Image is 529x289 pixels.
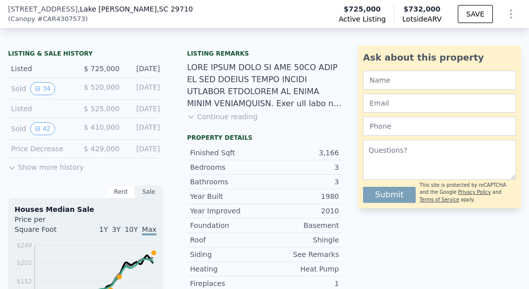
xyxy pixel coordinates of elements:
input: Phone [363,117,516,136]
div: Listed [11,104,76,114]
div: This site is protected by reCAPTCHA and the Google and apply. [420,182,516,203]
span: 3Y [112,225,120,233]
div: Basement [265,220,339,230]
span: , Lake [PERSON_NAME] [78,4,193,14]
button: View historical data [30,122,55,135]
div: [DATE] [127,144,160,154]
div: 2010 [265,206,339,216]
div: [DATE] [127,64,160,74]
button: Show more history [8,158,84,172]
div: Roof [190,235,265,245]
button: Continue reading [187,112,258,122]
span: , SC 29710 [157,5,193,13]
div: Foundation [190,220,265,230]
span: $732,000 [404,5,441,13]
div: Bathrooms [190,177,265,187]
div: Listed [11,64,76,74]
span: # CAR4307573 [37,14,85,24]
span: Lotside ARV [402,14,441,24]
span: $ 725,000 [84,65,119,73]
tspan: $202 [17,259,32,266]
span: $ 410,000 [84,123,119,131]
button: SAVE [458,5,493,23]
div: Sale [135,185,163,198]
div: Year Improved [190,206,265,216]
div: Property details [187,134,342,142]
span: 1Y [99,225,108,233]
div: Finished Sqft [190,148,265,158]
div: Shingle [265,235,339,245]
span: $ 429,000 [84,145,119,153]
div: 1 [265,278,339,288]
span: $725,000 [344,4,381,14]
span: $ 525,000 [84,105,119,113]
div: Sold [11,82,76,95]
div: Bedrooms [190,162,265,172]
div: ( ) [8,14,88,24]
span: $ 520,000 [84,83,119,91]
tspan: $249 [17,242,32,249]
tspan: $152 [17,278,32,285]
div: Year Built [190,191,265,201]
div: Sold [11,122,76,135]
div: Heating [190,264,265,274]
div: Ask about this property [363,51,516,65]
span: [STREET_ADDRESS] [8,4,78,14]
a: Privacy Policy [458,189,491,195]
div: [DATE] [127,104,160,114]
div: Heat Pump [265,264,339,274]
button: Show Options [501,4,521,24]
div: 3 [265,177,339,187]
div: Listing remarks [187,50,342,58]
div: Siding [190,249,265,259]
span: Max [142,225,156,235]
div: 3 [265,162,339,172]
button: View historical data [30,82,55,95]
div: 1980 [265,191,339,201]
div: LORE IPSUM DOLO SI AME 50CO ADIP EL SED DOEIUS TEMPO INCIDI UTLABOR ETDOLOREM AL ENIMA MINIM VENI... [187,62,342,110]
div: Fireplaces [190,278,265,288]
div: 3,166 [265,148,339,158]
div: Price per Square Foot [15,214,86,240]
div: Price Decrease [11,144,76,154]
div: Houses Median Sale [15,204,156,214]
span: 10Y [125,225,138,233]
div: See Remarks [265,249,339,259]
div: LISTING & SALE HISTORY [8,50,163,60]
input: Name [363,71,516,90]
div: [DATE] [127,82,160,95]
span: Active Listing [338,14,386,24]
a: Terms of Service [420,197,459,202]
button: Submit [363,187,416,203]
div: [DATE] [127,122,160,135]
div: Rent [107,185,135,198]
span: Canopy [11,14,35,24]
input: Email [363,94,516,113]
